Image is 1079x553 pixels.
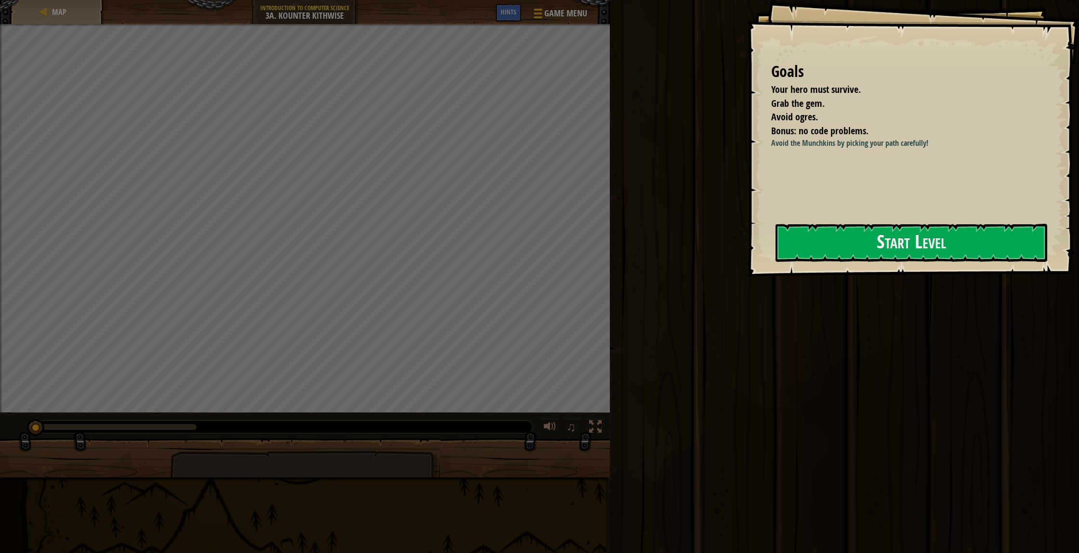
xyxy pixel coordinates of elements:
button: Toggle fullscreen [586,418,605,438]
span: Grab the gem. [771,97,825,110]
button: Adjust volume [540,418,560,438]
p: Avoid the Munchkins by picking your path carefully! [771,138,1053,149]
a: Map [49,7,66,17]
li: Avoid ogres. [759,110,1043,124]
div: Goals [771,61,1045,83]
button: ♫ [565,418,581,438]
span: Hints [500,7,516,16]
span: Your hero must survive. [771,83,861,96]
span: Avoid ogres. [771,110,818,123]
span: Bonus: no code problems. [771,124,868,137]
span: Game Menu [544,7,587,20]
span: ♫ [566,420,576,434]
span: Map [52,7,66,17]
button: Start Level [776,224,1047,262]
li: Your hero must survive. [759,83,1043,97]
li: Bonus: no code problems. [759,124,1043,138]
li: Grab the gem. [759,97,1043,111]
button: Game Menu [526,4,593,26]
